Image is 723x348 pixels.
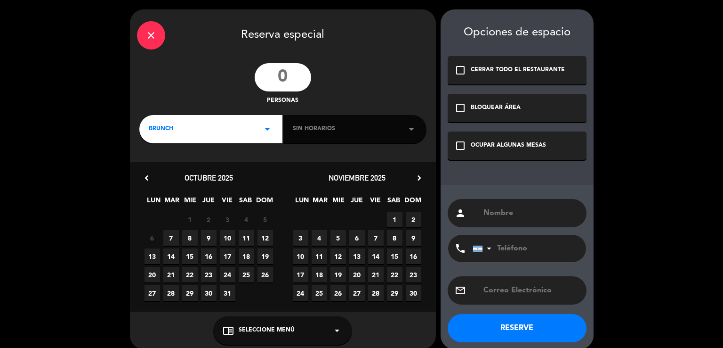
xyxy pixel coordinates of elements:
[255,63,311,91] input: 0
[387,249,402,264] span: 15
[201,267,217,282] span: 23
[220,249,235,264] span: 17
[406,249,421,264] span: 16
[312,230,327,246] span: 4
[387,285,402,301] span: 29
[223,325,234,336] i: chrome_reader_mode
[406,212,421,227] span: 2
[368,249,384,264] span: 14
[145,30,157,41] i: close
[482,207,579,220] input: Nombre
[455,140,466,151] i: check_box_outline_blank
[201,195,217,210] span: JUE
[404,195,420,210] span: DOM
[182,230,198,246] span: 8
[471,66,565,75] div: CERRAR TODO EL RESTAURANTE
[256,195,272,210] span: DOM
[455,207,466,219] i: person
[293,124,335,134] span: Sin horarios
[220,230,235,246] span: 10
[239,230,254,246] span: 11
[455,65,466,76] i: check_box_outline_blank
[473,235,576,262] input: Teléfono
[239,326,295,335] span: Seleccione Menú
[368,267,384,282] span: 21
[349,267,365,282] span: 20
[142,173,152,183] i: chevron_left
[330,285,346,301] span: 26
[387,230,402,246] span: 8
[455,243,466,254] i: phone
[257,230,273,246] span: 12
[145,249,160,264] span: 13
[239,212,254,227] span: 4
[146,195,161,210] span: LUN
[349,249,365,264] span: 13
[330,249,346,264] span: 12
[267,96,298,106] span: personas
[349,195,365,210] span: JUE
[145,267,160,282] span: 20
[219,195,235,210] span: VIE
[482,284,579,297] input: Correo Electrónico
[368,285,384,301] span: 28
[149,124,173,134] span: BRUNCH
[471,103,521,113] div: BLOQUEAR ÁREA
[182,285,198,301] span: 29
[349,285,365,301] span: 27
[293,285,308,301] span: 24
[238,195,253,210] span: SAB
[239,249,254,264] span: 18
[387,212,402,227] span: 1
[406,285,421,301] span: 30
[182,212,198,227] span: 1
[182,267,198,282] span: 22
[329,173,386,182] span: noviembre 2025
[293,230,308,246] span: 3
[330,230,346,246] span: 5
[330,267,346,282] span: 19
[220,267,235,282] span: 24
[220,285,235,301] span: 31
[201,212,217,227] span: 2
[185,173,233,182] span: octubre 2025
[145,230,160,246] span: 6
[414,173,424,183] i: chevron_right
[164,195,180,210] span: MAR
[163,267,179,282] span: 21
[201,249,217,264] span: 16
[471,141,546,150] div: OCUPAR ALGUNAS MESAS
[312,285,327,301] span: 25
[455,285,466,296] i: email
[368,230,384,246] span: 7
[448,26,586,40] div: Opciones de espacio
[473,235,495,262] div: Argentina: +54
[293,267,308,282] span: 17
[130,9,436,58] div: Reserva especial
[386,195,402,210] span: SAB
[257,249,273,264] span: 19
[201,285,217,301] span: 30
[312,249,327,264] span: 11
[406,124,417,135] i: arrow_drop_down
[406,267,421,282] span: 23
[448,314,586,342] button: RESERVE
[183,195,198,210] span: MIE
[455,102,466,114] i: check_box_outline_blank
[331,325,343,336] i: arrow_drop_down
[293,249,308,264] span: 10
[145,285,160,301] span: 27
[163,230,179,246] span: 7
[312,267,327,282] span: 18
[294,195,310,210] span: LUN
[387,267,402,282] span: 22
[182,249,198,264] span: 15
[163,285,179,301] span: 28
[220,212,235,227] span: 3
[368,195,383,210] span: VIE
[313,195,328,210] span: MAR
[257,212,273,227] span: 5
[406,230,421,246] span: 9
[163,249,179,264] span: 14
[262,124,273,135] i: arrow_drop_down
